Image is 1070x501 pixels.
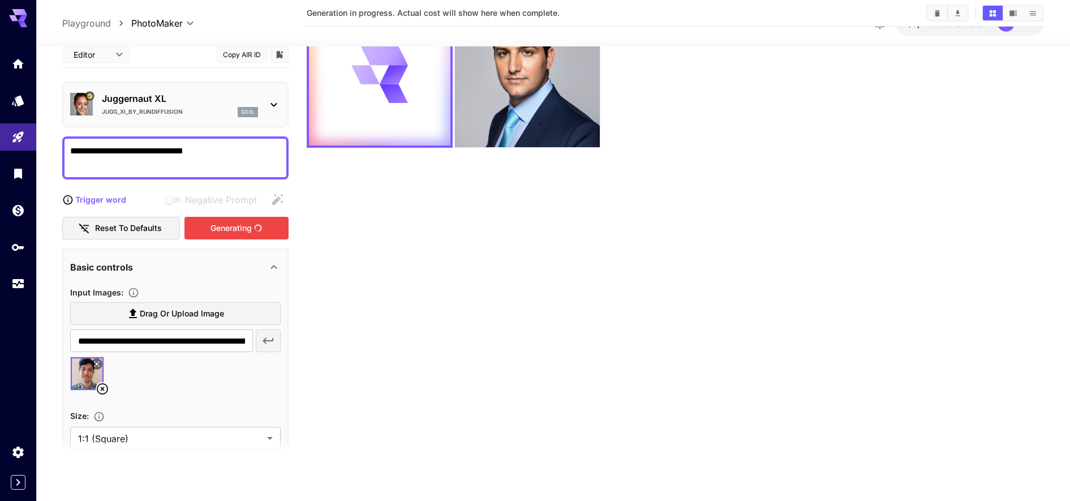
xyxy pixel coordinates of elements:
span: Negative prompts are not compatible with the selected model. [162,192,266,207]
div: API Keys [11,240,25,254]
button: Show images in list view [1023,6,1043,20]
button: Expand sidebar [11,475,25,490]
p: Basic controls [70,260,133,273]
button: Reset to defaults [62,216,180,239]
div: Library [11,166,25,181]
button: Clear Images [927,6,947,20]
span: 1:1 (Square) [78,432,263,446]
div: Home [11,57,25,71]
span: PhotoMaker [131,16,183,30]
button: Adjust the dimensions of the generated image by specifying its width and height in pixels, or sel... [89,411,109,422]
button: Show images in video view [1003,6,1023,20]
div: Playground [11,130,25,144]
div: Models [11,93,25,108]
span: $9,275.82 [907,19,949,28]
button: Download All [948,6,968,20]
button: Add to library [274,48,285,61]
p: Juggernaut XL [102,92,258,105]
span: Drag or upload image [140,307,224,321]
span: Editor [74,49,109,61]
button: Show images in grid view [983,6,1003,20]
button: Trigger word [62,188,126,211]
button: Certified Model – Vetted for best performance and includes a commercial license. [85,91,94,100]
img: 9k= [455,2,600,147]
p: Trigger word [75,194,126,205]
div: Clear ImagesDownload All [926,5,969,22]
div: Certified Model – Vetted for best performance and includes a commercial license.Juggernaut XLJugg... [70,87,281,122]
p: sdxl [241,108,255,116]
button: Upload a reference image to guide the result. This is needed for Image-to-Image or Inpainting. Su... [123,287,144,298]
span: Generation in progress. Actual cost will show here when complete. [307,8,560,18]
div: Settings [11,445,25,459]
a: Playground [62,16,111,30]
span: Size : [70,411,89,421]
div: Usage [11,277,25,291]
button: Copy AIR ID [217,46,268,62]
span: credits left [949,19,989,28]
p: Jugg_XI_by_RunDiffusion [102,108,183,116]
nav: breadcrumb [62,16,131,30]
span: Negative Prompt [185,193,257,207]
div: Show images in grid viewShow images in video viewShow images in list view [982,5,1044,22]
div: Basic controls [70,253,281,280]
label: Drag or upload image [70,302,281,326]
span: Input Images : [70,287,123,297]
div: Wallet [11,203,25,217]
